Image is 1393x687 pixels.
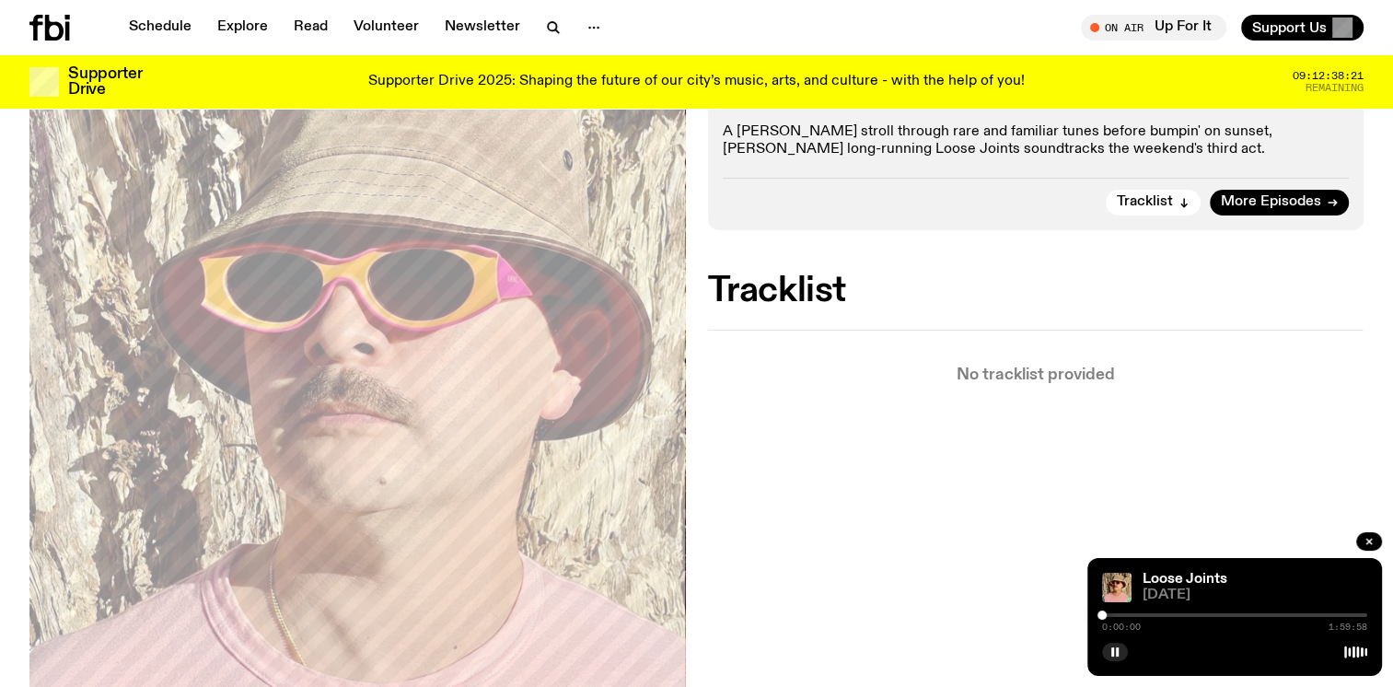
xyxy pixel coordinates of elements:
p: A [PERSON_NAME] stroll through rare and familiar tunes before bumpin' on sunset, [PERSON_NAME] lo... [723,123,1350,158]
span: 09:12:38:21 [1293,71,1364,81]
h2: Tracklist [708,274,1364,308]
button: Support Us [1241,15,1364,41]
a: Schedule [118,15,203,41]
span: Remaining [1306,83,1364,93]
span: 0:00:00 [1102,623,1141,632]
a: Newsletter [434,15,531,41]
a: Read [283,15,339,41]
button: On AirUp For It [1081,15,1226,41]
a: Loose Joints [1143,572,1227,587]
a: Volunteer [342,15,430,41]
span: [DATE] [1143,588,1367,602]
a: More Episodes [1210,190,1349,215]
img: Tyson stands in front of a paperbark tree wearing orange sunglasses, a suede bucket hat and a pin... [1102,573,1132,602]
a: Explore [206,15,279,41]
span: Tracklist [1117,195,1173,209]
p: No tracklist provided [708,367,1364,383]
h3: Supporter Drive [68,66,142,98]
span: More Episodes [1221,195,1321,209]
p: Supporter Drive 2025: Shaping the future of our city’s music, arts, and culture - with the help o... [368,74,1025,90]
span: Support Us [1252,19,1327,36]
button: Tracklist [1106,190,1201,215]
span: 1:59:58 [1329,623,1367,632]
